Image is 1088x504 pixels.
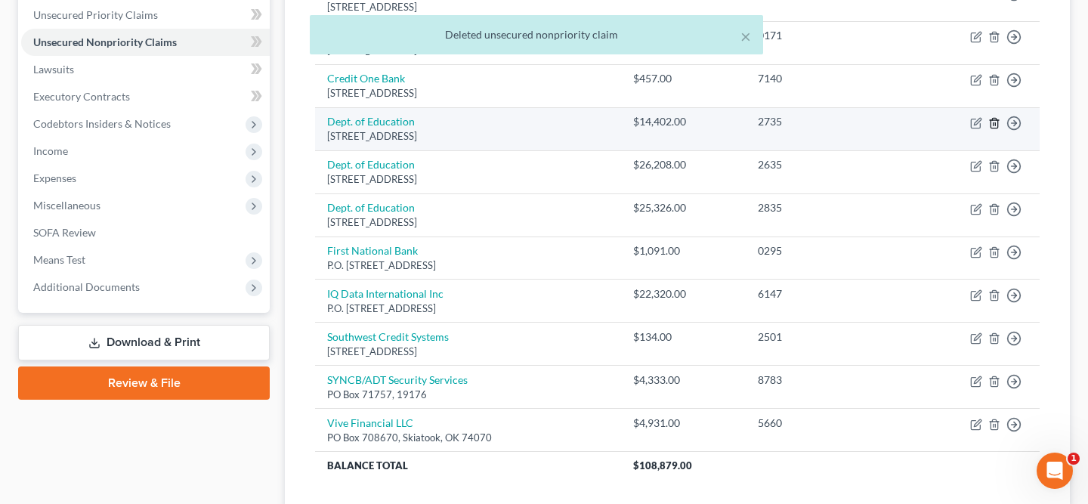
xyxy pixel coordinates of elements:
[758,329,895,345] div: 2501
[633,416,734,431] div: $4,931.00
[327,115,415,128] a: Dept. of Education
[740,27,751,45] button: ×
[758,71,895,86] div: 7140
[33,226,96,239] span: SOFA Review
[327,431,609,445] div: PO Box 708670, Skiatook, OK 74070
[33,199,100,212] span: Miscellaneous
[633,373,734,388] div: $4,333.00
[327,330,449,343] a: Southwest Credit Systems
[327,201,415,214] a: Dept. of Education
[1037,453,1073,489] iframe: Intercom live chat
[18,325,270,360] a: Download & Print
[327,287,444,300] a: IQ Data International Inc
[758,157,895,172] div: 2635
[21,83,270,110] a: Executory Contracts
[327,72,405,85] a: Credit One Bank
[327,129,609,144] div: [STREET_ADDRESS]
[758,243,895,258] div: 0295
[327,373,468,386] a: SYNCB/ADT Security Services
[327,416,413,429] a: Vive Financial LLC
[327,158,415,171] a: Dept. of Education
[327,258,609,273] div: P.O. [STREET_ADDRESS]
[33,253,85,266] span: Means Test
[21,2,270,29] a: Unsecured Priority Claims
[18,366,270,400] a: Review & File
[327,301,609,316] div: P.O. [STREET_ADDRESS]
[327,172,609,187] div: [STREET_ADDRESS]
[758,200,895,215] div: 2835
[33,117,171,130] span: Codebtors Insiders & Notices
[633,200,734,215] div: $25,326.00
[633,157,734,172] div: $26,208.00
[33,8,158,21] span: Unsecured Priority Claims
[327,244,418,257] a: First National Bank
[327,86,609,100] div: [STREET_ADDRESS]
[633,114,734,129] div: $14,402.00
[1068,453,1080,465] span: 1
[33,172,76,184] span: Expenses
[327,345,609,359] div: [STREET_ADDRESS]
[758,373,895,388] div: 8783
[633,329,734,345] div: $134.00
[21,56,270,83] a: Lawsuits
[758,286,895,301] div: 6147
[33,90,130,103] span: Executory Contracts
[21,219,270,246] a: SOFA Review
[758,114,895,129] div: 2735
[33,144,68,157] span: Income
[33,280,140,293] span: Additional Documents
[633,459,692,472] span: $108,879.00
[322,27,751,42] div: Deleted unsecured nonpriority claim
[33,63,74,76] span: Lawsuits
[633,286,734,301] div: $22,320.00
[758,416,895,431] div: 5660
[327,388,609,402] div: PO Box 71757, 19176
[633,71,734,86] div: $457.00
[633,243,734,258] div: $1,091.00
[327,215,609,230] div: [STREET_ADDRESS]
[315,452,621,479] th: Balance Total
